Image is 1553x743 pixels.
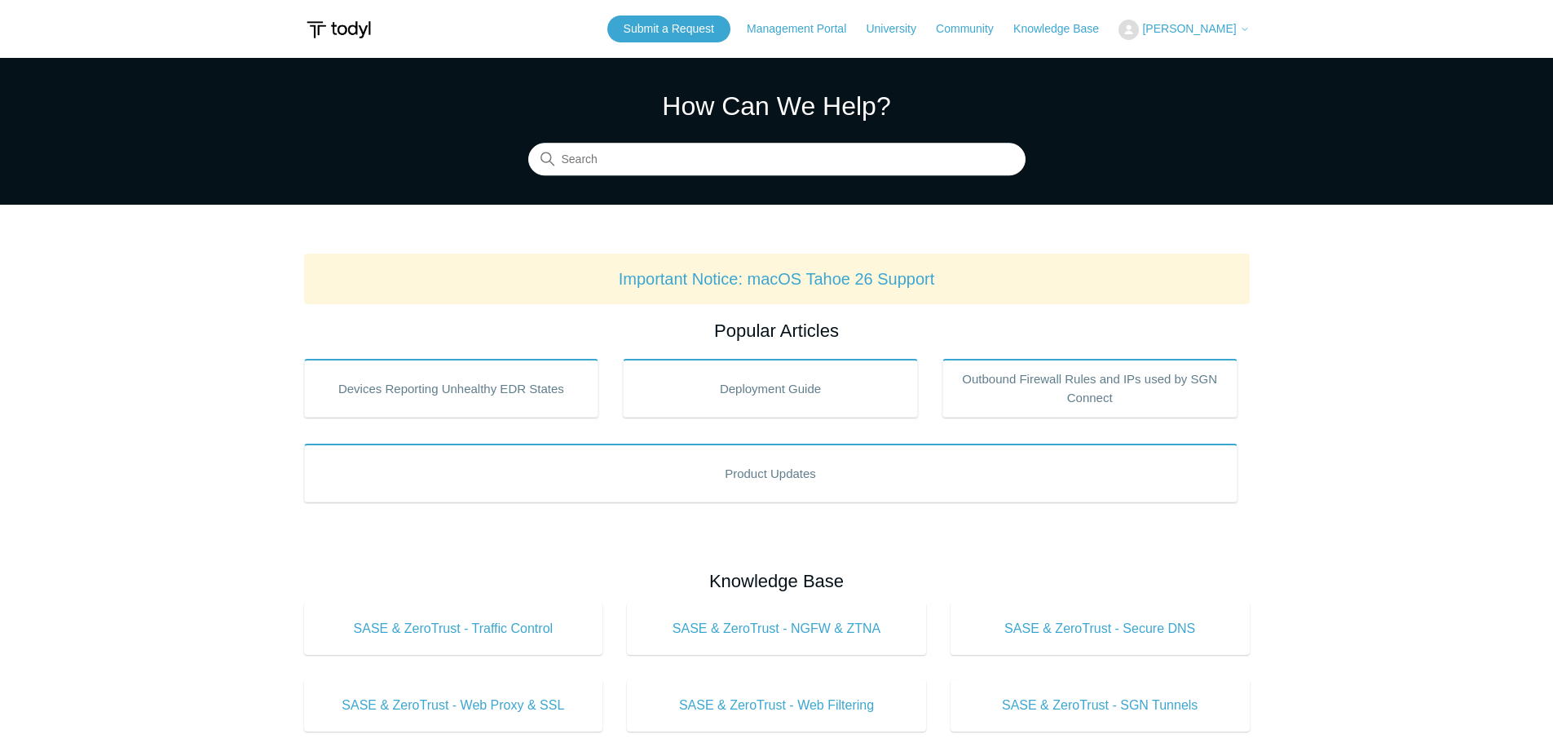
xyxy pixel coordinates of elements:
a: University [866,20,932,38]
h1: How Can We Help? [528,86,1026,126]
a: SASE & ZeroTrust - Traffic Control [304,603,603,655]
span: SASE & ZeroTrust - SGN Tunnels [975,696,1225,715]
a: SASE & ZeroTrust - Web Proxy & SSL [304,679,603,732]
a: SASE & ZeroTrust - NGFW & ZTNA [627,603,926,655]
a: Devices Reporting Unhealthy EDR States [304,359,599,418]
a: Product Updates [304,444,1238,502]
a: Community [936,20,1010,38]
span: SASE & ZeroTrust - NGFW & ZTNA [651,619,902,639]
h2: Popular Articles [304,317,1250,344]
a: SASE & ZeroTrust - Web Filtering [627,679,926,732]
img: Todyl Support Center Help Center home page [304,15,373,45]
h2: Knowledge Base [304,568,1250,595]
span: [PERSON_NAME] [1142,22,1236,35]
a: SASE & ZeroTrust - Secure DNS [951,603,1250,655]
button: [PERSON_NAME] [1118,20,1249,40]
a: Important Notice: macOS Tahoe 26 Support [619,270,935,288]
a: SASE & ZeroTrust - SGN Tunnels [951,679,1250,732]
span: SASE & ZeroTrust - Traffic Control [329,619,579,639]
span: SASE & ZeroTrust - Secure DNS [975,619,1225,639]
span: SASE & ZeroTrust - Web Filtering [651,696,902,715]
span: SASE & ZeroTrust - Web Proxy & SSL [329,696,579,715]
a: Outbound Firewall Rules and IPs used by SGN Connect [942,359,1238,418]
input: Search [528,144,1026,176]
a: Submit a Request [607,15,730,42]
a: Knowledge Base [1013,20,1115,38]
a: Deployment Guide [623,359,918,418]
a: Management Portal [747,20,863,38]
